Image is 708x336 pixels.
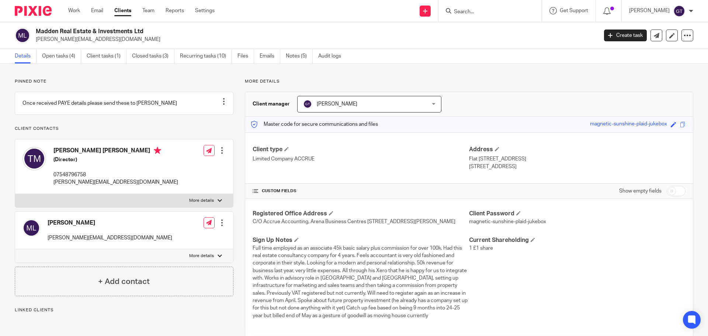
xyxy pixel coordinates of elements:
[253,146,469,153] h4: Client type
[154,147,161,154] i: Primary
[98,276,150,287] h4: + Add contact
[68,7,80,14] a: Work
[260,49,280,63] a: Emails
[469,236,686,244] h4: Current Shareholding
[15,79,233,84] p: Pinned note
[629,7,670,14] p: [PERSON_NAME]
[604,30,647,41] a: Create task
[673,5,685,17] img: svg%3E
[469,163,686,170] p: [STREET_ADDRESS]
[251,121,378,128] p: Master code for secure communications and files
[195,7,215,14] a: Settings
[15,126,233,132] p: Client contacts
[36,28,482,35] h2: Madden Real Estate & Investments Ltd
[253,100,290,108] h3: Client manager
[48,219,172,227] h4: [PERSON_NAME]
[15,6,52,16] img: Pixie
[42,49,81,63] a: Open tasks (4)
[318,49,347,63] a: Audit logs
[317,101,357,107] span: [PERSON_NAME]
[560,8,588,13] span: Get Support
[469,246,493,251] span: 1 £1 share
[253,219,455,224] span: C/O Accrue Accounting, Arena Business Centres [STREET_ADDRESS][PERSON_NAME]
[469,155,686,163] p: Flat [STREET_ADDRESS]
[469,146,686,153] h4: Address
[15,28,30,43] img: svg%3E
[36,36,593,43] p: [PERSON_NAME][EMAIL_ADDRESS][DOMAIN_NAME]
[48,234,172,242] p: [PERSON_NAME][EMAIL_ADDRESS][DOMAIN_NAME]
[87,49,126,63] a: Client tasks (1)
[237,49,254,63] a: Files
[22,219,40,237] img: svg%3E
[286,49,313,63] a: Notes (5)
[253,188,469,194] h4: CUSTOM FIELDS
[166,7,184,14] a: Reports
[469,219,546,224] span: magnetic-sunshine-plaid-jukebox
[453,9,520,15] input: Search
[253,236,469,244] h4: Sign Up Notes
[53,147,178,156] h4: [PERSON_NAME] [PERSON_NAME]
[303,100,312,108] img: svg%3E
[53,156,178,163] h5: (Director)
[53,179,178,186] p: [PERSON_NAME][EMAIL_ADDRESS][DOMAIN_NAME]
[53,171,178,179] p: 07548796758
[619,187,662,195] label: Show empty fields
[590,120,667,129] div: magnetic-sunshine-plaid-jukebox
[253,155,469,163] p: Limited Company ACCRUE
[142,7,155,14] a: Team
[132,49,174,63] a: Closed tasks (3)
[245,79,693,84] p: More details
[189,198,214,204] p: More details
[189,253,214,259] p: More details
[253,210,469,218] h4: Registered Office Address
[114,7,131,14] a: Clients
[15,307,233,313] p: Linked clients
[22,147,46,170] img: svg%3E
[91,7,103,14] a: Email
[469,210,686,218] h4: Client Password
[253,246,468,318] span: Full time employed as an associate 45k basic salary plus commission for over 100k. Had this real ...
[180,49,232,63] a: Recurring tasks (10)
[15,49,37,63] a: Details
